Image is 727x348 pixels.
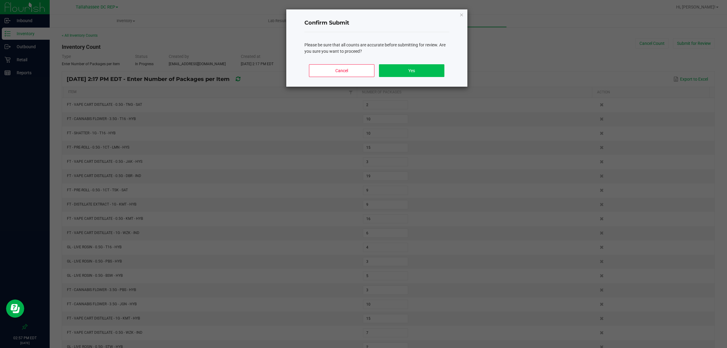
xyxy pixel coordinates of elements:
h4: Confirm Submit [304,19,449,27]
button: Cancel [309,64,374,77]
button: Close [460,11,464,18]
button: Yes [379,64,444,77]
div: Please be sure that all counts are accurate before submitting for review. Are you sure you want t... [304,42,449,55]
iframe: Resource center [6,299,24,318]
